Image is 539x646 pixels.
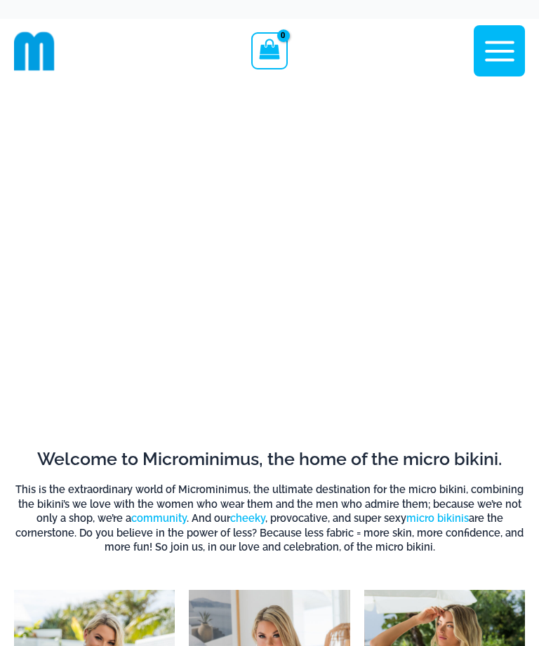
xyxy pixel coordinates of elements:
a: View Shopping Cart, empty [251,32,287,69]
h2: Welcome to Microminimus, the home of the micro bikini. [14,448,525,471]
a: cheeky [230,512,265,524]
a: micro bikinis [406,512,469,524]
h6: This is the extraordinary world of Microminimus, the ultimate destination for the micro bikini, c... [14,483,525,554]
img: cropped mm emblem [14,31,55,72]
a: community [131,512,187,524]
